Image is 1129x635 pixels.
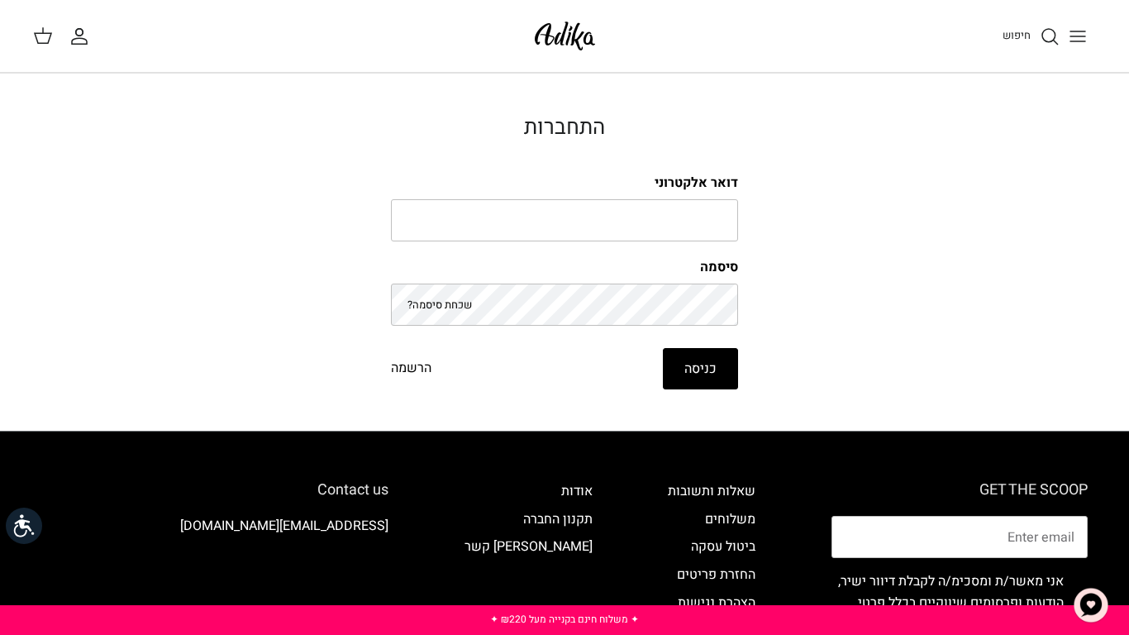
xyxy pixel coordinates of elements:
img: Adika IL [343,561,388,583]
label: סיסמה [391,258,738,276]
h6: GET THE SCOOP [831,481,1088,499]
a: שאלות ותשובות [668,481,755,501]
label: דואר אלקטרוני [391,174,738,192]
img: Adika IL [530,17,600,55]
a: הרשמה [391,358,431,380]
a: תקנון החברה [523,509,593,529]
h6: Contact us [41,481,388,499]
button: צ'אט [1066,580,1116,630]
a: [EMAIL_ADDRESS][DOMAIN_NAME] [180,516,388,536]
button: כניסה [663,348,738,389]
span: חיפוש [1003,27,1031,43]
input: Email [831,516,1088,559]
a: החזרת פריטים [677,565,755,585]
a: [PERSON_NAME] קשר [464,537,593,556]
a: אודות [561,481,593,501]
a: שכחת סיסמה? [407,297,472,313]
a: החשבון שלי [69,26,96,46]
a: ✦ משלוח חינם בקנייה מעל ₪220 ✦ [490,612,639,627]
a: משלוחים [705,509,755,529]
a: ביטול עסקה [691,537,755,556]
a: חיפוש [1003,26,1060,46]
a: הצהרת נגישות [678,593,755,613]
button: Toggle menu [1060,18,1096,55]
h2: התחברות [391,115,738,141]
